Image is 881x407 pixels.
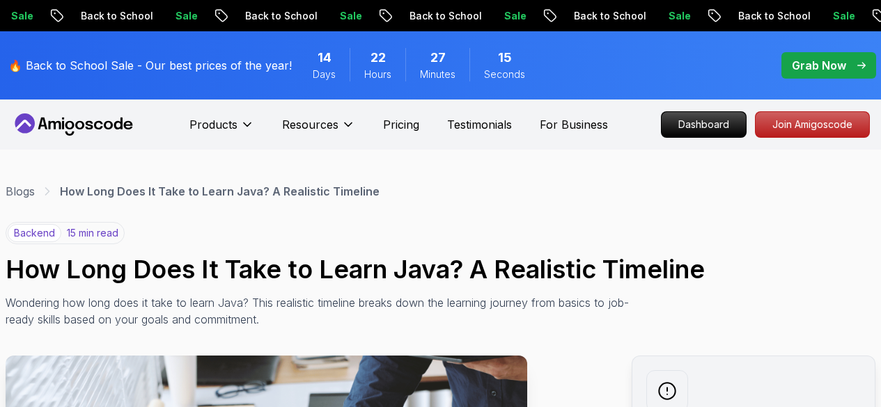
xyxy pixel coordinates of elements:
[396,9,491,23] p: Back to School
[725,9,820,23] p: Back to School
[491,9,536,23] p: Sale
[67,226,118,240] p: 15 min read
[447,116,512,133] a: Testimonials
[756,112,869,137] p: Join Amigoscode
[162,9,207,23] p: Sale
[232,9,327,23] p: Back to School
[8,57,292,74] p: 🔥 Back to School Sale - Our best prices of the year!
[327,9,371,23] p: Sale
[282,116,355,144] button: Resources
[282,116,338,133] p: Resources
[820,9,864,23] p: Sale
[662,112,746,137] p: Dashboard
[430,48,446,67] span: 27 Minutes
[498,48,512,67] span: 15 Seconds
[6,294,630,328] p: Wondering how long does it take to learn Java? This realistic timeline breaks down the learning j...
[189,116,254,144] button: Products
[6,255,875,283] h1: How Long Does It Take to Learn Java? A Realistic Timeline
[189,116,237,133] p: Products
[371,48,386,67] span: 22 Hours
[68,9,162,23] p: Back to School
[661,111,747,138] a: Dashboard
[318,48,332,67] span: 14 Days
[540,116,608,133] a: For Business
[755,111,870,138] a: Join Amigoscode
[484,67,525,81] span: Seconds
[655,9,700,23] p: Sale
[561,9,655,23] p: Back to School
[60,183,380,200] p: How Long Does It Take to Learn Java? A Realistic Timeline
[313,67,336,81] span: Days
[383,116,419,133] a: Pricing
[6,183,35,200] a: Blogs
[420,67,455,81] span: Minutes
[364,67,391,81] span: Hours
[792,57,846,74] p: Grab Now
[8,224,61,242] p: backend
